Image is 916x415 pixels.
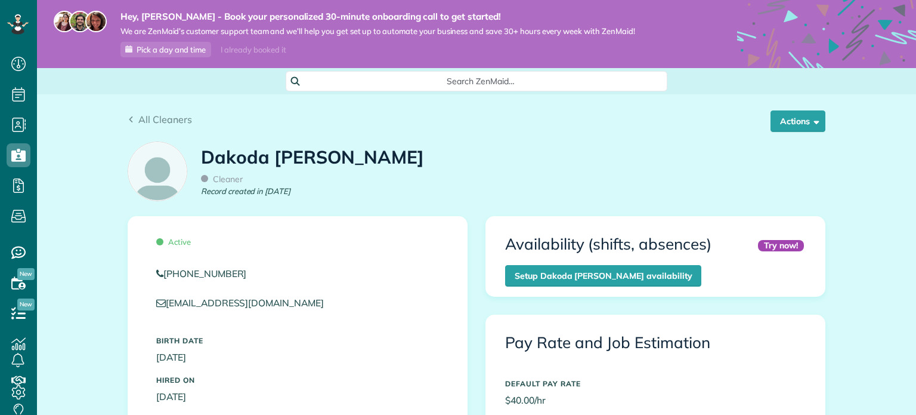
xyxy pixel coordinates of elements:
[120,42,211,57] a: Pick a day and time
[770,110,825,132] button: Actions
[156,237,191,247] span: Active
[69,11,91,32] img: jorge-587dff0eeaa6aab1f244e6dc62b8924c3b6ad411094392a53c71c6c4a576187d.jpg
[17,299,35,311] span: New
[120,26,635,36] span: We are ZenMaid’s customer support team and we’ll help you get set up to automate your business an...
[156,297,335,309] a: [EMAIL_ADDRESS][DOMAIN_NAME]
[201,186,290,197] em: Record created in [DATE]
[758,240,804,251] div: Try now!
[156,337,439,345] h5: Birth Date
[201,147,424,167] h1: Dakoda [PERSON_NAME]
[505,380,806,388] h5: DEFAULT PAY RATE
[156,351,439,364] p: [DATE]
[213,42,293,57] div: I already booked it
[137,45,206,54] span: Pick a day and time
[54,11,75,32] img: maria-72a9807cf96188c08ef61303f053569d2e2a8a1cde33d635c8a3ac13582a053d.jpg
[505,394,806,407] p: $40.00/hr
[156,390,439,404] p: [DATE]
[505,334,806,352] h3: Pay Rate and Job Estimation
[128,112,192,127] a: All Cleaners
[201,174,243,185] span: Cleaner
[138,113,192,125] span: All Cleaners
[156,376,439,384] h5: Hired On
[505,236,711,253] h3: Availability (shifts, absences)
[505,265,701,287] a: Setup Dakoda [PERSON_NAME] availability
[17,268,35,280] span: New
[120,11,635,23] strong: Hey, [PERSON_NAME] - Book your personalized 30-minute onboarding call to get started!
[156,267,439,281] a: [PHONE_NUMBER]
[85,11,107,32] img: michelle-19f622bdf1676172e81f8f8fba1fb50e276960ebfe0243fe18214015130c80e4.jpg
[128,142,187,201] img: employee_icon-c2f8239691d896a72cdd9dc41cfb7b06f9d69bdd837a2ad469be8ff06ab05b5f.png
